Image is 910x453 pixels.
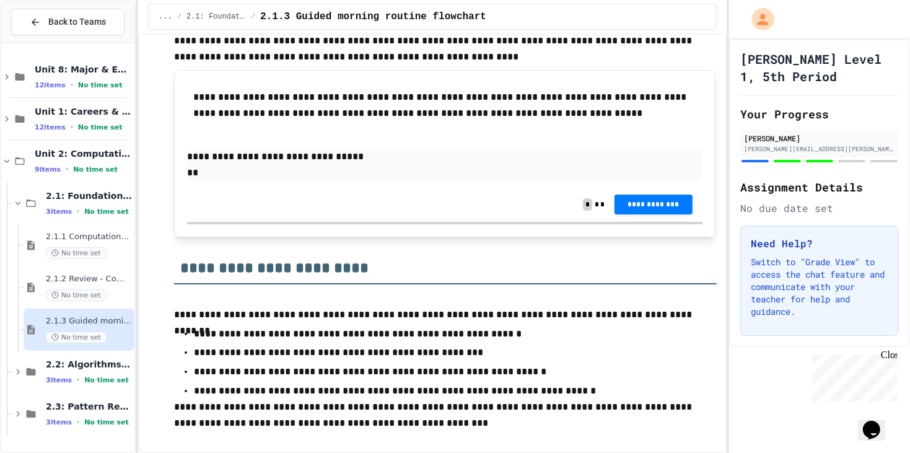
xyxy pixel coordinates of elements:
[251,12,255,22] span: /
[77,417,79,427] span: •
[35,64,132,75] span: Unit 8: Major & Emerging Technologies
[807,350,898,402] iframe: chat widget
[260,9,486,24] span: 2.1.3 Guided morning routine flowchart
[46,232,132,242] span: 2.1.1 Computational Thinking and Problem Solving
[751,256,888,318] p: Switch to "Grade View" to access the chat feature and communicate with your teacher for help and ...
[744,133,895,144] div: [PERSON_NAME]
[751,236,888,251] h3: Need Help?
[46,359,132,370] span: 2.2: Algorithms from Idea to Flowchart
[740,105,899,123] h2: Your Progress
[46,376,72,384] span: 3 items
[35,165,61,174] span: 9 items
[740,50,899,85] h1: [PERSON_NAME] Level 1, 5th Period
[186,12,246,22] span: 2.1: Foundations of Computational Thinking
[71,80,73,90] span: •
[46,190,132,201] span: 2.1: Foundations of Computational Thinking
[46,208,72,216] span: 3 items
[740,201,899,216] div: No due date set
[5,5,85,79] div: Chat with us now!Close
[84,376,129,384] span: No time set
[177,12,182,22] span: /
[77,375,79,385] span: •
[740,178,899,196] h2: Assignment Details
[48,15,106,29] span: Back to Teams
[46,316,132,327] span: 2.1.3 Guided morning routine flowchart
[46,418,72,426] span: 3 items
[11,9,125,35] button: Back to Teams
[84,418,129,426] span: No time set
[46,332,107,343] span: No time set
[35,123,66,131] span: 12 items
[46,247,107,259] span: No time set
[744,144,895,154] div: [PERSON_NAME][EMAIL_ADDRESS][PERSON_NAME][DOMAIN_NAME]
[73,165,118,174] span: No time set
[71,122,73,132] span: •
[46,274,132,284] span: 2.1.2 Review - Computational Thinking and Problem Solving
[739,5,777,33] div: My Account
[46,289,107,301] span: No time set
[858,403,898,441] iframe: chat widget
[35,148,132,159] span: Unit 2: Computational Thinking & Problem-Solving
[78,81,123,89] span: No time set
[35,81,66,89] span: 12 items
[78,123,123,131] span: No time set
[77,206,79,216] span: •
[84,208,129,216] span: No time set
[66,164,68,174] span: •
[159,12,172,22] span: ...
[46,401,132,412] span: 2.3: Pattern Recognition & Decomposition
[35,106,132,117] span: Unit 1: Careers & Professionalism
